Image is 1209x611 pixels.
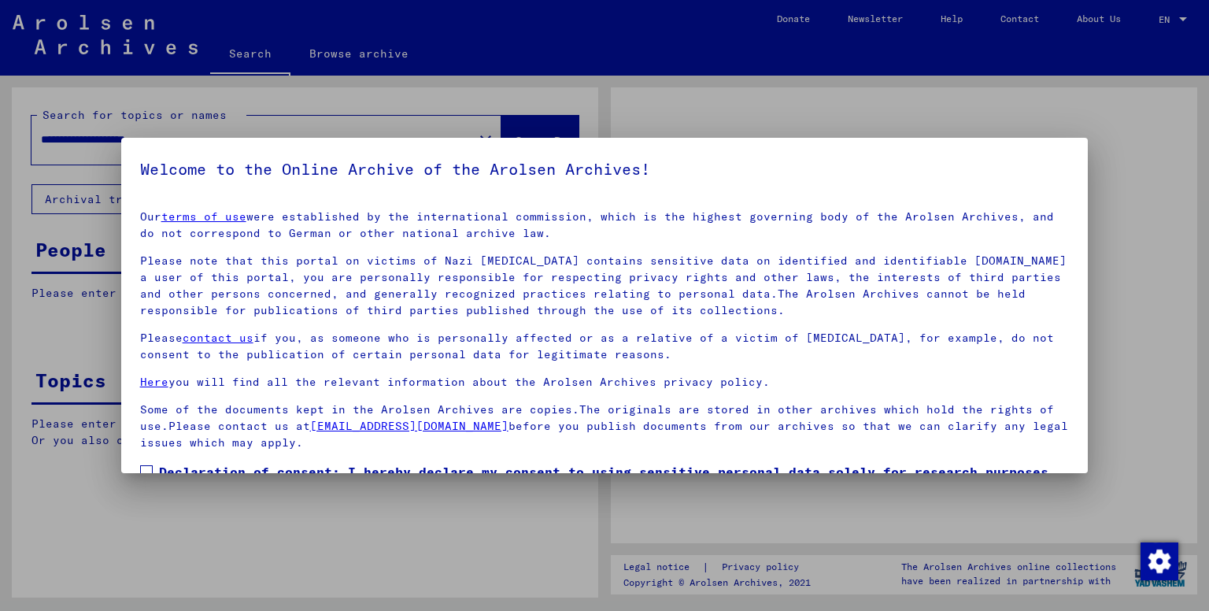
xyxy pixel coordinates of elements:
div: Change consent [1140,542,1178,580]
a: terms of use [161,209,246,224]
span: Declaration of consent: I hereby declare my consent to using sensitive personal data solely for r... [159,462,1070,519]
p: Please if you, as someone who is personally affected or as a relative of a victim of [MEDICAL_DAT... [140,330,1070,363]
p: Some of the documents kept in the Arolsen Archives are copies.The originals are stored in other a... [140,402,1070,451]
a: [EMAIL_ADDRESS][DOMAIN_NAME] [310,419,508,433]
h5: Welcome to the Online Archive of the Arolsen Archives! [140,157,1070,182]
p: Please note that this portal on victims of Nazi [MEDICAL_DATA] contains sensitive data on identif... [140,253,1070,319]
a: Here [140,375,168,389]
a: contact us [183,331,253,345]
p: Our were established by the international commission, which is the highest governing body of the ... [140,209,1070,242]
p: you will find all the relevant information about the Arolsen Archives privacy policy. [140,374,1070,391]
img: Change consent [1141,542,1178,580]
